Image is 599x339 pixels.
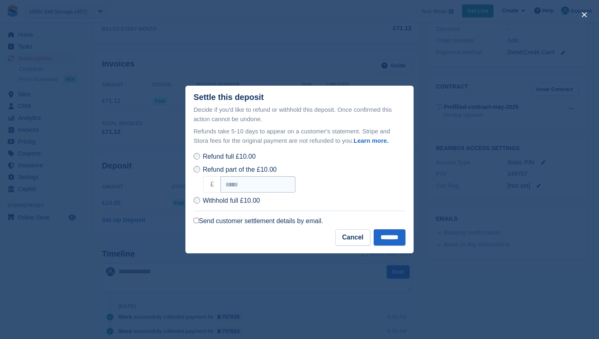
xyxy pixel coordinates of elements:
[194,217,323,225] label: Send customer settlement details by email.
[194,197,200,204] input: Withhold full £10.00
[194,105,405,124] p: Decide if you'd like to refund or withhold this deposit. Once confirmed this action cannot be und...
[194,153,200,160] input: Refund full £10.00
[203,166,276,173] span: Refund part of the £10.00
[194,127,405,145] p: Refunds take 5-10 days to appear on a customer's statement. Stripe and Stora fees for the origina...
[194,166,200,173] input: Refund part of the £10.00
[335,229,370,246] button: Cancel
[578,8,591,21] button: close
[203,153,255,160] span: Refund full £10.00
[194,218,199,223] input: Send customer settlement details by email.
[203,197,260,204] span: Withhold full £10.00
[194,93,264,102] div: Settle this deposit
[354,137,389,144] a: Learn more.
